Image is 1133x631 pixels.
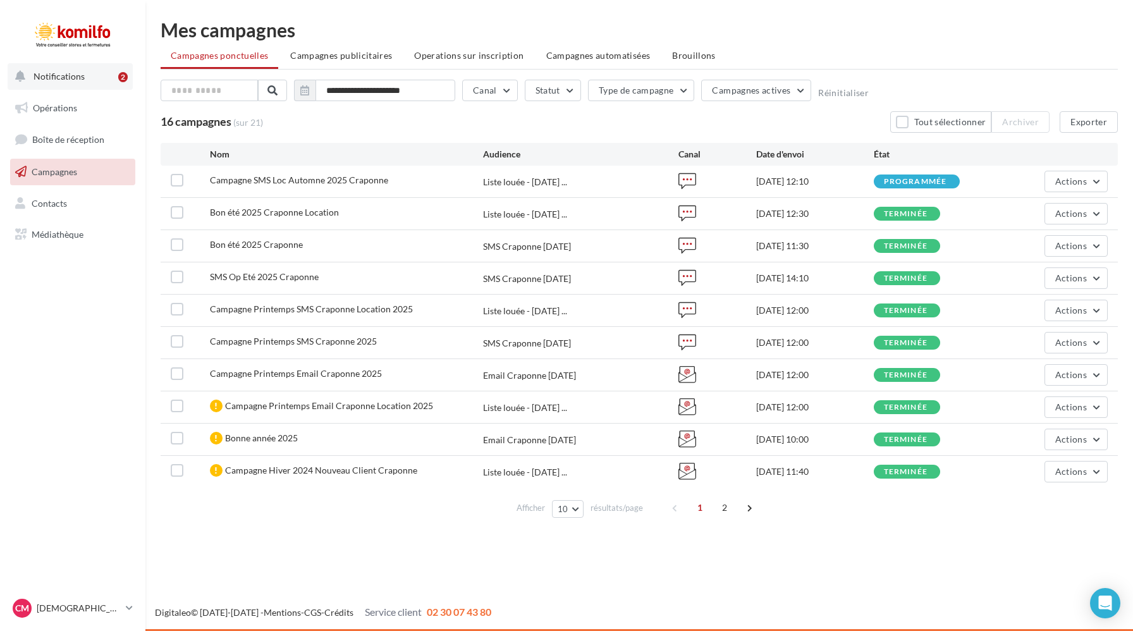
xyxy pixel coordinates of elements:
[756,336,873,349] div: [DATE] 12:00
[483,337,571,350] div: SMS Craponne [DATE]
[1044,203,1108,224] button: Actions
[483,305,567,317] span: Liste louée - [DATE] ...
[233,116,263,129] span: (sur 21)
[1055,434,1087,444] span: Actions
[701,80,811,101] button: Campagnes actives
[32,197,67,208] span: Contacts
[37,602,121,615] p: [DEMOGRAPHIC_DATA][PERSON_NAME]
[588,80,695,101] button: Type de campagne
[1055,208,1087,219] span: Actions
[225,400,433,411] span: Campagne Printemps Email Craponne Location 2025
[756,465,873,478] div: [DATE] 11:40
[690,498,710,518] span: 1
[884,339,928,347] div: terminée
[756,304,873,317] div: [DATE] 12:00
[1060,111,1118,133] button: Exporter
[1055,176,1087,187] span: Actions
[756,240,873,252] div: [DATE] 11:30
[32,229,83,240] span: Médiathèque
[210,148,483,161] div: Nom
[225,432,298,443] span: Bonne année 2025
[210,175,388,185] span: Campagne SMS Loc Automne 2025 Craponne
[161,114,231,128] span: 16 campagnes
[672,50,716,61] span: Brouillons
[1044,300,1108,321] button: Actions
[756,207,873,220] div: [DATE] 12:30
[210,271,319,282] span: SMS Op Eté 2025 Craponne
[1044,396,1108,418] button: Actions
[33,102,77,113] span: Opérations
[483,369,576,382] div: Email Craponne [DATE]
[8,63,133,90] button: Notifications 2
[756,148,873,161] div: Date d'envoi
[483,176,567,188] span: Liste louée - [DATE] ...
[483,466,567,479] span: Liste louée - [DATE] ...
[8,221,138,248] a: Médiathèque
[1044,461,1108,482] button: Actions
[210,239,303,250] span: Bon été 2025 Craponne
[483,148,678,161] div: Audience
[1044,235,1108,257] button: Actions
[1055,337,1087,348] span: Actions
[756,401,873,414] div: [DATE] 12:00
[714,498,735,518] span: 2
[1044,267,1108,289] button: Actions
[483,208,567,221] span: Liste louée - [DATE] ...
[884,468,928,476] div: terminée
[1044,332,1108,353] button: Actions
[210,368,382,379] span: Campagne Printemps Email Craponne 2025
[1044,429,1108,450] button: Actions
[483,273,571,285] div: SMS Craponne [DATE]
[884,210,928,218] div: terminée
[884,274,928,283] div: terminée
[756,433,873,446] div: [DATE] 10:00
[884,436,928,444] div: terminée
[874,148,991,161] div: État
[365,606,422,618] span: Service client
[32,134,104,145] span: Boîte de réception
[483,401,567,414] span: Liste louée - [DATE] ...
[756,175,873,188] div: [DATE] 12:10
[884,178,947,186] div: programmée
[15,602,29,615] span: CM
[8,159,138,185] a: Campagnes
[304,607,321,618] a: CGS
[8,190,138,217] a: Contacts
[161,20,1118,39] div: Mes campagnes
[32,166,77,177] span: Campagnes
[558,504,568,514] span: 10
[991,111,1050,133] button: Archiver
[483,434,576,446] div: Email Craponne [DATE]
[884,307,928,315] div: terminée
[225,465,417,475] span: Campagne Hiver 2024 Nouveau Client Craponne
[756,369,873,381] div: [DATE] 12:00
[414,50,524,61] span: Operations sur inscription
[210,207,339,217] span: Bon été 2025 Craponne Location
[1055,466,1087,477] span: Actions
[210,336,377,346] span: Campagne Printemps SMS Craponne 2025
[210,303,413,314] span: Campagne Printemps SMS Craponne Location 2025
[483,240,571,253] div: SMS Craponne [DATE]
[1055,240,1087,251] span: Actions
[1055,273,1087,283] span: Actions
[324,607,353,618] a: Crédits
[517,502,545,514] span: Afficher
[1044,171,1108,192] button: Actions
[34,71,85,82] span: Notifications
[1055,305,1087,315] span: Actions
[1090,588,1120,618] div: Open Intercom Messenger
[10,596,135,620] a: CM [DEMOGRAPHIC_DATA][PERSON_NAME]
[756,272,873,285] div: [DATE] 14:10
[591,502,643,514] span: résultats/page
[884,403,928,412] div: terminée
[884,371,928,379] div: terminée
[678,148,757,161] div: Canal
[290,50,392,61] span: Campagnes publicitaires
[1055,369,1087,380] span: Actions
[818,88,869,98] button: Réinitialiser
[427,606,491,618] span: 02 30 07 43 80
[462,80,518,101] button: Canal
[118,72,128,82] div: 2
[712,85,790,95] span: Campagnes actives
[8,95,138,121] a: Opérations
